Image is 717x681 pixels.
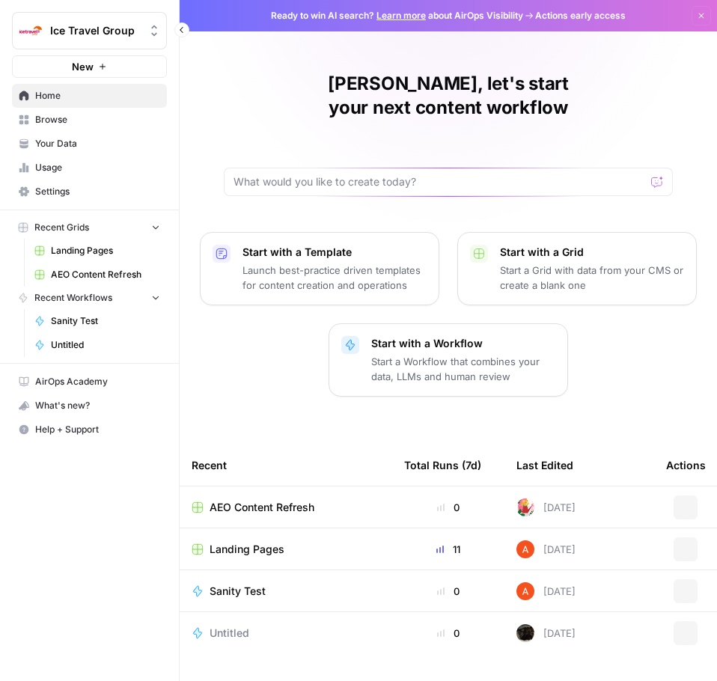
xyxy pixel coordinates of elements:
[500,263,684,293] p: Start a Grid with data from your CMS or create a blank one
[242,263,427,293] p: Launch best-practice driven templates for content creation and operations
[210,542,284,557] span: Landing Pages
[210,584,266,599] span: Sanity Test
[28,333,167,357] a: Untitled
[192,542,380,557] a: Landing Pages
[13,394,166,417] div: What's new?
[376,10,426,21] a: Learn more
[210,626,249,641] span: Untitled
[12,180,167,204] a: Settings
[516,624,576,642] div: [DATE]
[35,137,160,150] span: Your Data
[457,232,697,305] button: Start with a GridStart a Grid with data from your CMS or create a blank one
[12,370,167,394] a: AirOps Academy
[51,268,160,281] span: AEO Content Refresh
[12,216,167,239] button: Recent Grids
[12,418,167,442] button: Help + Support
[51,338,160,352] span: Untitled
[516,624,534,642] img: a7wp29i4q9fg250eipuu1edzbiqn
[50,23,141,38] span: Ice Travel Group
[404,584,492,599] div: 0
[224,72,673,120] h1: [PERSON_NAME], let's start your next content workflow
[51,244,160,257] span: Landing Pages
[35,423,160,436] span: Help + Support
[34,291,112,305] span: Recent Workflows
[516,445,573,486] div: Last Edited
[28,263,167,287] a: AEO Content Refresh
[329,323,568,397] button: Start with a WorkflowStart a Workflow that combines your data, LLMs and human review
[35,375,160,388] span: AirOps Academy
[516,498,576,516] div: [DATE]
[12,55,167,78] button: New
[12,12,167,49] button: Workspace: Ice Travel Group
[200,232,439,305] button: Start with a TemplateLaunch best-practice driven templates for content creation and operations
[242,245,427,260] p: Start with a Template
[17,17,44,44] img: Ice Travel Group Logo
[12,394,167,418] button: What's new?
[500,245,684,260] p: Start with a Grid
[535,9,626,22] span: Actions early access
[51,314,160,328] span: Sanity Test
[72,59,94,74] span: New
[34,221,89,234] span: Recent Grids
[404,626,492,641] div: 0
[404,542,492,557] div: 11
[192,445,380,486] div: Recent
[516,582,576,600] div: [DATE]
[192,584,380,599] a: Sanity Test
[404,500,492,515] div: 0
[271,9,523,22] span: Ready to win AI search? about AirOps Visibility
[35,89,160,103] span: Home
[516,498,534,516] img: bumscs0cojt2iwgacae5uv0980n9
[35,185,160,198] span: Settings
[12,108,167,132] a: Browse
[234,174,645,189] input: What would you like to create today?
[12,132,167,156] a: Your Data
[12,156,167,180] a: Usage
[666,445,706,486] div: Actions
[35,113,160,126] span: Browse
[516,540,534,558] img: cje7zb9ux0f2nqyv5qqgv3u0jxek
[404,445,481,486] div: Total Runs (7d)
[192,500,380,515] a: AEO Content Refresh
[28,239,167,263] a: Landing Pages
[210,500,314,515] span: AEO Content Refresh
[516,540,576,558] div: [DATE]
[371,354,555,384] p: Start a Workflow that combines your data, LLMs and human review
[12,84,167,108] a: Home
[35,161,160,174] span: Usage
[12,287,167,309] button: Recent Workflows
[28,309,167,333] a: Sanity Test
[371,336,555,351] p: Start with a Workflow
[516,582,534,600] img: cje7zb9ux0f2nqyv5qqgv3u0jxek
[192,626,380,641] a: Untitled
